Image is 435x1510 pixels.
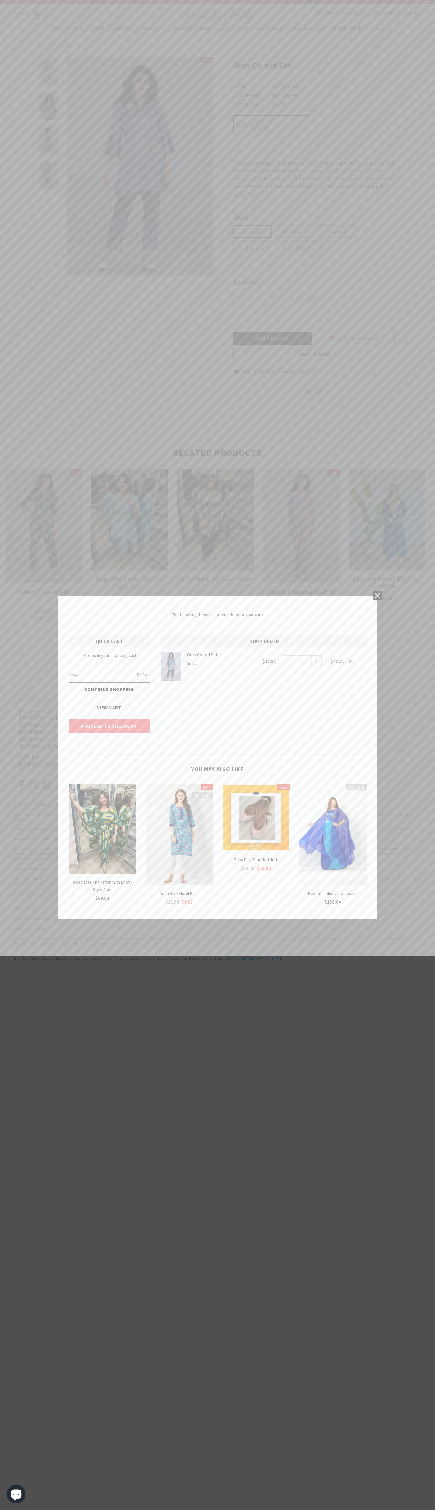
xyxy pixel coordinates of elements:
span: items in your shopping cart [86,652,136,658]
span: YOU MAY ALSO LIKE [191,766,244,773]
span: $31.75 [241,865,255,871]
span: Aqua Blue Floral Kurti [160,890,199,896]
div: The following items has been added to your cart: [69,611,367,622]
span: 0 [82,652,85,658]
span: $47.51 [262,658,276,664]
small: Small [187,661,197,666]
a: Continue Shopping [69,682,150,696]
span: $158.64 [325,899,341,905]
span: $47.51 [137,671,150,677]
div: Quick Cart [69,635,150,647]
inbox-online-store-chat: Shopify online store chat [5,1485,27,1505]
img: Grey Co-ord Set - Small [161,652,181,681]
a: Abstract Print Kaftan with Dhoti-Style Skirt [69,878,136,893]
a: View Cart [69,701,150,714]
span: $47.51 [331,658,344,664]
span: $21.54 [165,899,179,905]
div: Your order [161,635,368,647]
a: Proceed to Checkout [69,719,150,733]
span: Grey Co-ord Set [187,652,217,657]
a: Aqua Blue Floral Kurti [146,890,213,897]
span: $15.88 [257,865,271,871]
span: $59.53 [95,895,109,901]
a: Grey Co-ord Set [187,651,217,658]
a: Close [373,591,382,600]
span: Total: [69,671,79,677]
a: Baby Pink Studded Jutti [222,856,290,863]
span: $9.07 [182,899,193,905]
span: Beautiful blue crepe dress [308,890,358,896]
span: Baby Pink Studded Jutti [234,857,278,863]
a: Beautiful blue crepe dress [299,890,367,897]
span: Abstract Print Kaftan with Dhoti-Style Skirt [73,879,132,892]
img: Baby Pink Studded Jutti [222,784,290,852]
